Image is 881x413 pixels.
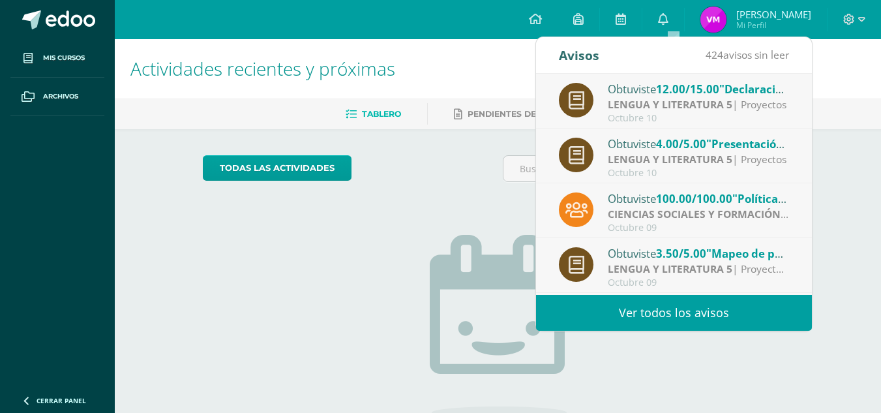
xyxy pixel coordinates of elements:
a: Archivos [10,78,104,116]
span: 3.50/5.00 [656,246,706,261]
div: | Proyectos [608,152,789,167]
div: Avisos [559,37,599,73]
a: Mis cursos [10,39,104,78]
input: Busca una actividad próxima aquí... [503,156,792,181]
span: "Presentación" [706,136,788,151]
div: Octubre 10 [608,113,789,124]
strong: CIENCIAS SOCIALES Y FORMACIÓN CIUDADANA 5 [608,207,855,221]
div: Octubre 10 [608,168,789,179]
div: Obtuviste en [608,80,789,97]
span: Cerrar panel [37,396,86,405]
span: "Declaración personal" [719,82,844,97]
span: Actividades recientes y próximas [130,56,395,81]
span: 12.00/15.00 [656,82,719,97]
div: Octubre 09 [608,222,789,234]
span: Tablero [362,109,401,119]
span: Pendientes de entrega [468,109,579,119]
div: Obtuviste en [608,245,789,262]
span: 100.00/100.00 [656,191,732,206]
strong: LENGUA Y LITERATURA 5 [608,262,732,276]
span: "Políticas públicas" [732,191,837,206]
div: Obtuviste en [608,135,789,152]
a: Pendientes de entrega [454,104,579,125]
img: 1482e61827912c413ecea4360efdfdd3.png [700,7,726,33]
span: 4.00/5.00 [656,136,706,151]
span: Archivos [43,91,78,102]
a: Tablero [346,104,401,125]
span: avisos sin leer [706,48,789,62]
span: Mi Perfil [736,20,811,31]
strong: LENGUA Y LITERATURA 5 [608,97,732,112]
strong: LENGUA Y LITERATURA 5 [608,152,732,166]
a: Ver todos los avisos [536,295,812,331]
div: Octubre 09 [608,277,789,288]
span: 424 [706,48,723,62]
span: Mis cursos [43,53,85,63]
div: | Proyectos de Dominio [608,262,789,277]
div: Obtuviste en [608,190,789,207]
span: [PERSON_NAME] [736,8,811,21]
a: todas las Actividades [203,155,351,181]
div: | Proyectos de dominio [608,207,789,222]
div: | Proyectos [608,97,789,112]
